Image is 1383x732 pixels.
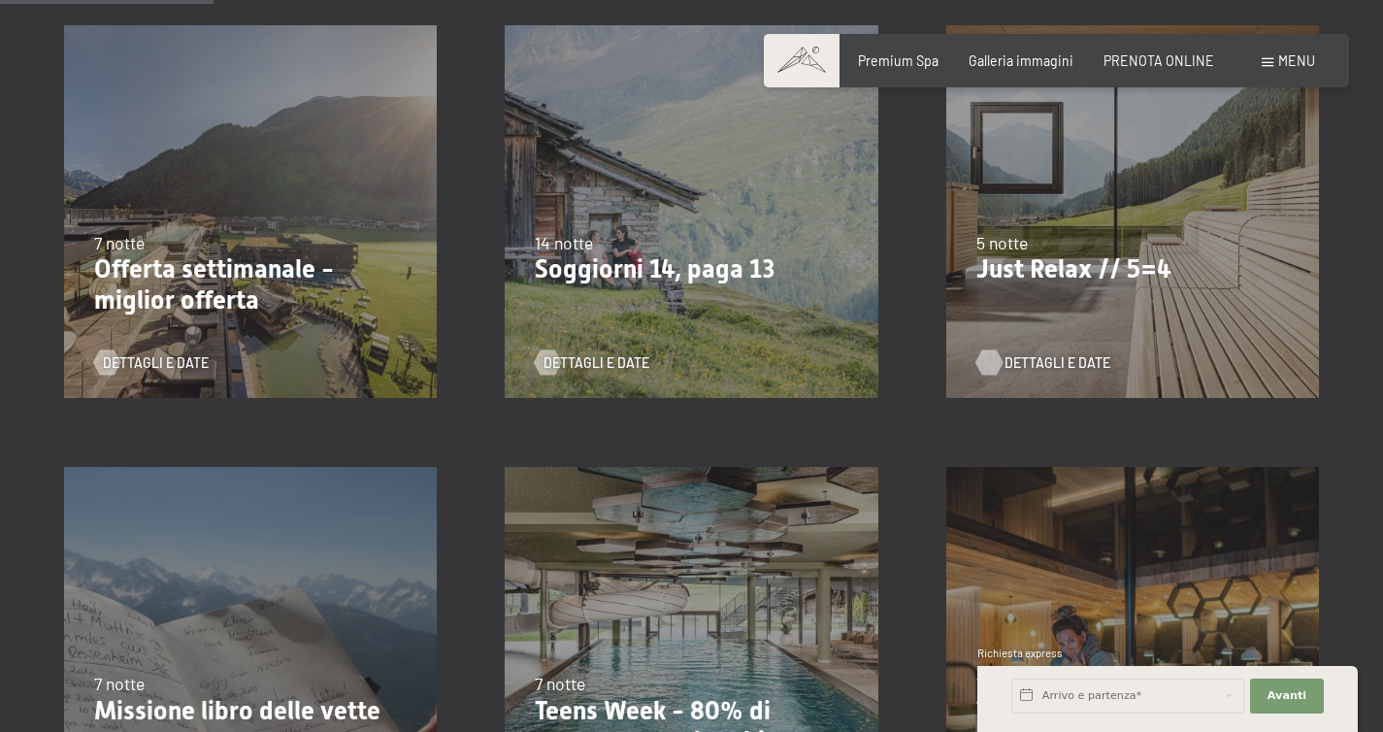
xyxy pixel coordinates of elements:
[543,353,649,373] span: Dettagli e Date
[94,254,407,316] p: Offerta settimanale - miglior offerta
[976,673,1027,694] span: 7 notte
[1004,353,1110,373] span: Dettagli e Date
[535,673,585,694] span: 7 notte
[976,232,1028,253] span: 5 notte
[976,353,1091,373] a: Dettagli e Date
[976,254,1289,285] p: Just Relax // 5=4
[103,353,209,373] span: Dettagli e Date
[1103,52,1214,69] a: PRENOTA ONLINE
[94,696,407,727] p: Missione libro delle vette
[94,232,145,253] span: 7 notte
[1278,52,1315,69] span: Menu
[535,353,649,373] a: Dettagli e Date
[1250,679,1324,714] button: Avanti
[858,52,938,69] a: Premium Spa
[1268,688,1306,704] span: Avanti
[94,353,209,373] a: Dettagli e Date
[535,232,593,253] span: 14 notte
[535,254,847,285] p: Soggiorni 14, paga 13
[94,673,145,694] span: 7 notte
[977,647,1063,659] span: Richiesta express
[969,52,1073,69] a: Galleria immagini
